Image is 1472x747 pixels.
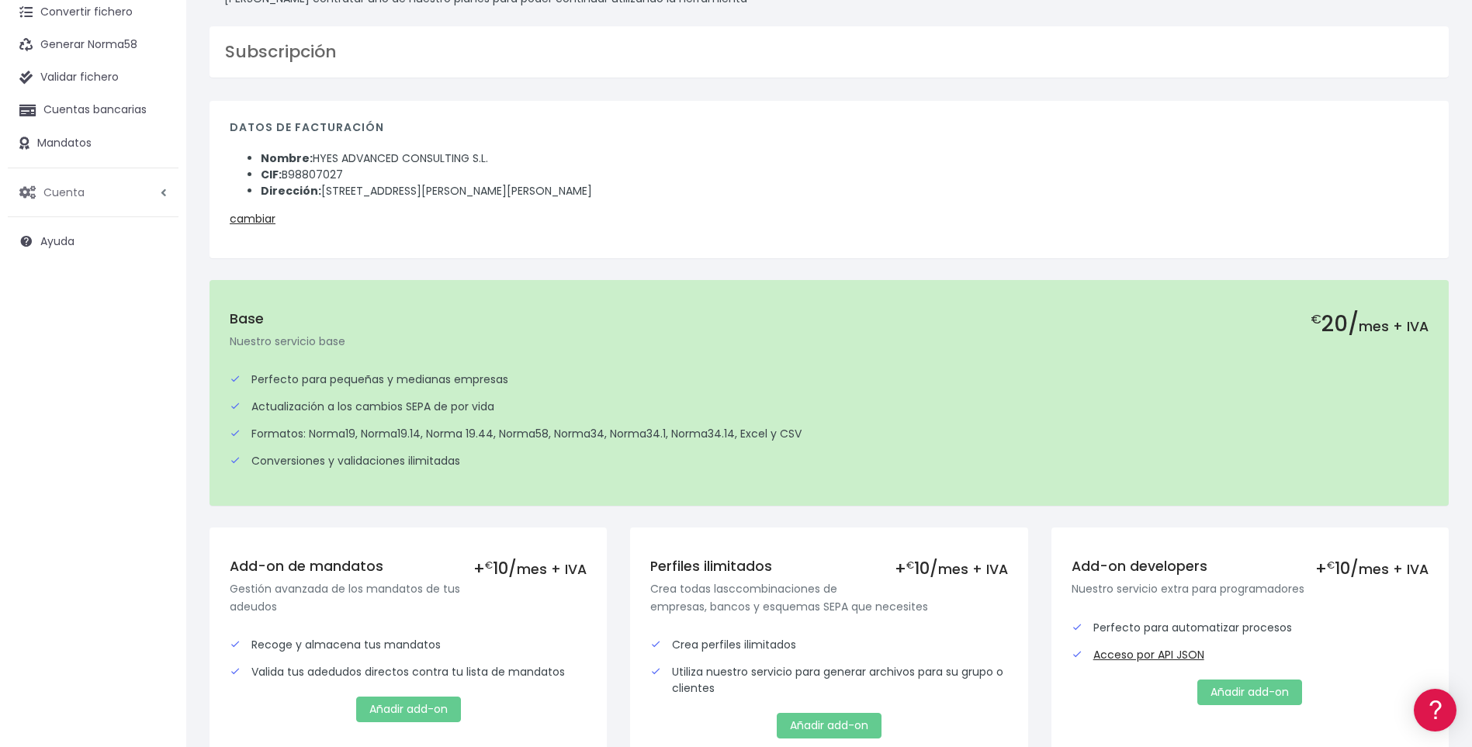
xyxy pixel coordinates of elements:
li: B98807027 [261,167,1429,183]
span: Ayuda [40,233,74,249]
strong: CIF: [261,167,282,182]
div: Utiliza nuestro servicio para generar archivos para su grupo o clientes [650,664,1007,697]
a: Perfiles de empresas [16,268,295,292]
div: Valida tus adedudos directos contra tu lista de mandatos [230,664,587,680]
a: Acceso por API JSON [1093,647,1204,663]
li: [STREET_ADDRESS][PERSON_NAME][PERSON_NAME] [261,183,1429,199]
small: € [1311,310,1321,328]
a: Validar fichero [8,61,178,94]
button: Contáctanos [16,415,295,442]
a: General [16,333,295,357]
div: + 10/ [1315,559,1429,578]
h5: Add-on de mandatos [230,559,587,575]
span: mes + IVA [517,560,587,579]
strong: Nombre: [261,150,313,166]
div: Facturación [16,308,295,323]
div: Crea perfiles ilimitados [650,637,1007,653]
a: Ayuda [8,225,178,258]
div: Perfecto para automatizar procesos [1072,620,1429,636]
div: Recoge y almacena tus mandatos [230,637,587,653]
a: Añadir add-on [777,713,881,738]
a: Formatos [16,196,295,220]
a: Información general [16,132,295,156]
p: Crea todas lasccombinaciones de empresas, bancos y esquemas SEPA que necesites [650,580,1007,615]
strong: Dirección: [261,183,321,199]
div: Formatos: Norma19, Norma19.14, Norma 19.44, Norma58, Norma34, Norma34.1, Norma34.14, Excel y CSV [230,426,1429,442]
div: Programadores [16,372,295,387]
h5: Add-on developers [1072,559,1429,575]
span: mes + IVA [938,560,1008,579]
h4: Datos de facturación [230,121,1429,142]
div: + 10/ [473,559,587,578]
div: Perfecto para pequeñas y medianas empresas [230,372,1429,388]
a: Cuentas bancarias [8,94,178,126]
a: POWERED BY ENCHANT [213,447,299,462]
h3: Subscripción [225,42,1433,62]
div: + 10/ [895,559,1008,578]
small: € [485,559,493,572]
div: Información general [16,108,295,123]
a: Mandatos [8,127,178,160]
a: Cuenta [8,176,178,209]
a: Problemas habituales [16,220,295,244]
li: HYES ADVANCED CONSULTING S.L. [261,150,1429,167]
small: € [1327,559,1335,572]
h5: Perfiles ilimitados [650,559,1007,575]
a: cambiar [230,211,275,227]
span: Cuenta [43,184,85,199]
p: Nuestro servicio base [230,333,1429,350]
div: Convertir ficheros [16,171,295,186]
span: mes + IVA [1359,560,1429,579]
h5: Base [230,311,1429,327]
span: mes + IVA [1359,317,1429,336]
small: € [906,559,914,572]
a: API [16,396,295,420]
h2: 20/ [1311,311,1429,337]
a: Generar Norma58 [8,29,178,61]
a: Añadir add-on [356,697,461,722]
p: Gestión avanzada de los mandatos de tus adeudos [230,580,587,615]
p: Nuestro servicio extra para programadores [1072,580,1429,597]
div: Actualización a los cambios SEPA de por vida [230,399,1429,415]
a: Añadir add-on [1197,680,1302,705]
div: Conversiones y validaciones ilimitadas [230,453,1429,469]
a: Videotutoriales [16,244,295,268]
